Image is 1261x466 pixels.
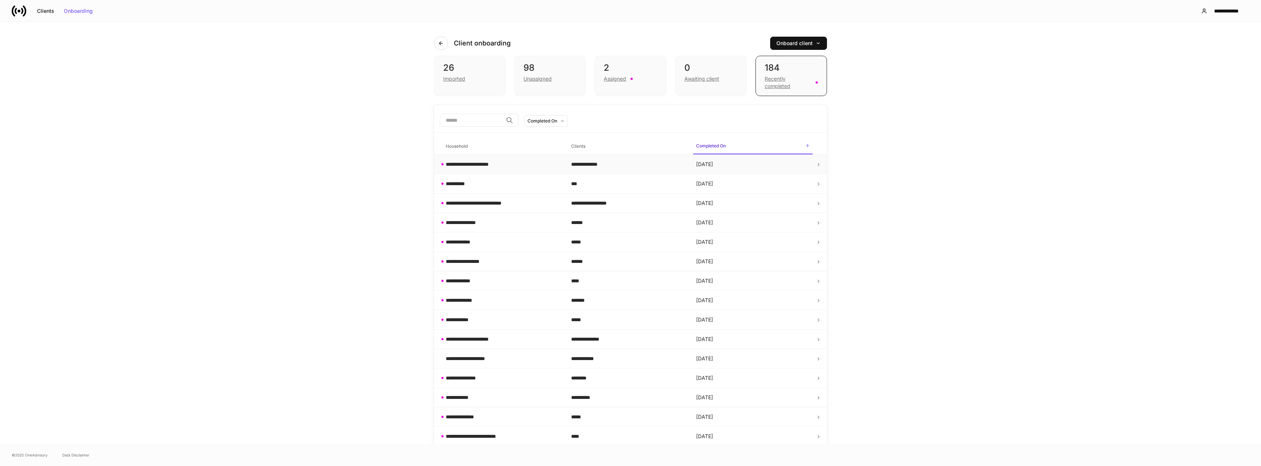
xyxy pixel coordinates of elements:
[595,56,666,96] div: 2Assigned
[527,117,557,124] div: Completed On
[696,142,726,149] h6: Completed On
[684,62,738,74] div: 0
[571,143,585,150] h6: Clients
[37,8,54,14] div: Clients
[64,8,93,14] div: Onboarding
[443,75,465,82] div: Imported
[568,139,688,154] span: Clients
[443,62,496,74] div: 26
[690,427,816,446] td: [DATE]
[765,75,811,90] div: Recently completed
[690,252,816,271] td: [DATE]
[443,139,562,154] span: Household
[756,56,827,96] div: 184Recently completed
[690,194,816,213] td: [DATE]
[454,39,511,48] h4: Client onboarding
[690,155,816,174] td: [DATE]
[675,56,747,96] div: 0Awaiting client
[690,213,816,232] td: [DATE]
[690,232,816,252] td: [DATE]
[690,388,816,407] td: [DATE]
[604,62,657,74] div: 2
[59,5,98,17] button: Onboarding
[434,56,505,96] div: 26Imported
[524,115,568,127] button: Completed On
[776,41,821,46] div: Onboard client
[12,452,48,458] span: © 2025 OneAdvisory
[690,349,816,368] td: [DATE]
[690,368,816,388] td: [DATE]
[690,330,816,349] td: [DATE]
[690,271,816,291] td: [DATE]
[690,310,816,330] td: [DATE]
[770,37,827,50] button: Onboard client
[62,452,89,458] a: Data Disclaimer
[523,62,577,74] div: 98
[514,56,586,96] div: 98Unassigned
[690,407,816,427] td: [DATE]
[32,5,59,17] button: Clients
[604,75,626,82] div: Assigned
[765,62,818,74] div: 184
[684,75,719,82] div: Awaiting client
[690,174,816,194] td: [DATE]
[523,75,552,82] div: Unassigned
[693,139,813,154] span: Completed On
[690,291,816,310] td: [DATE]
[446,143,468,150] h6: Household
